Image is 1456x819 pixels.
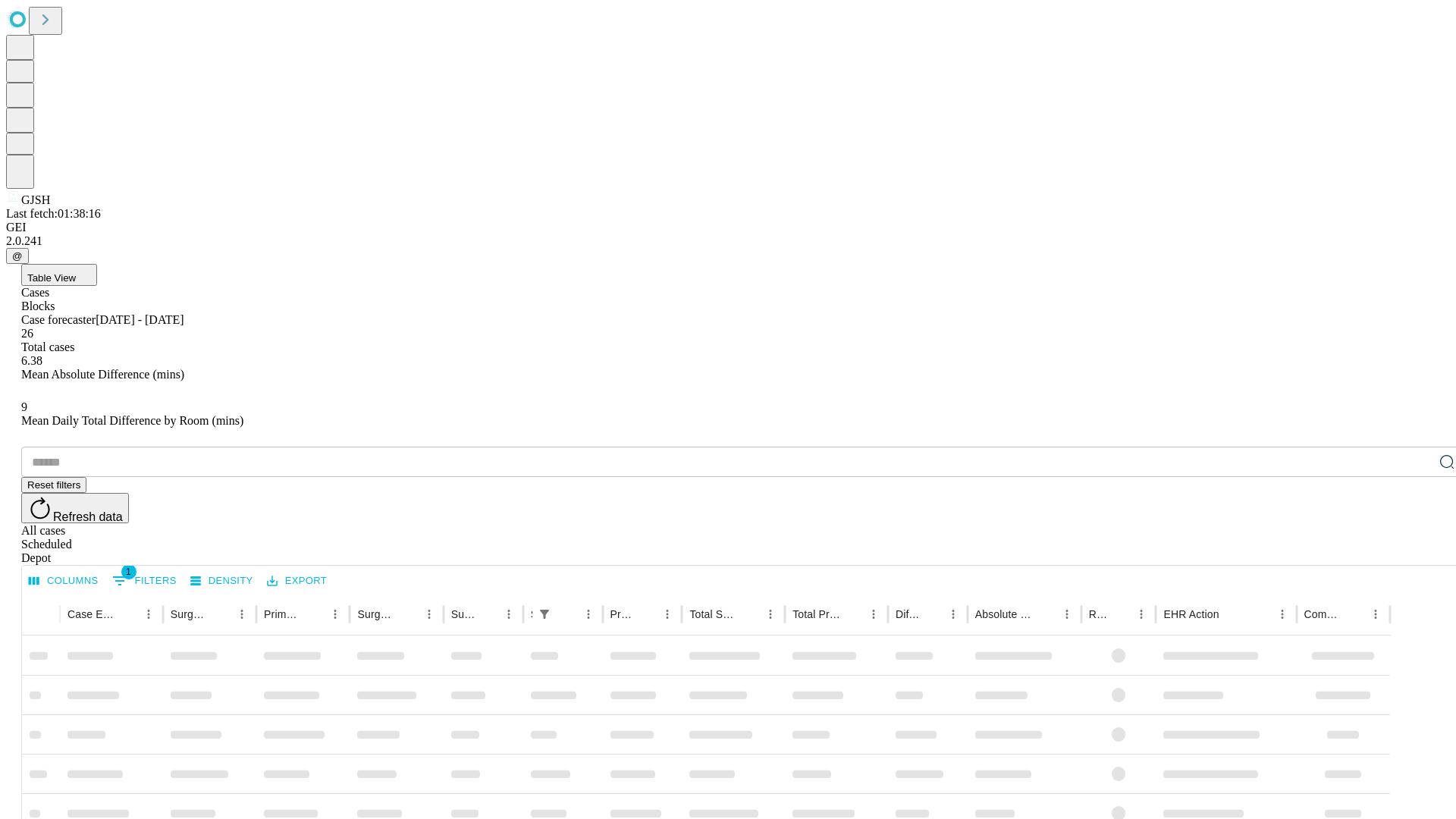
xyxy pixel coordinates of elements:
button: Sort [842,604,863,625]
div: EHR Action [1163,608,1219,620]
span: 26 [21,327,33,340]
span: Case forecaster [21,313,96,326]
button: Sort [1035,604,1056,625]
button: Reset filters [21,477,86,493]
div: Surgery Date [451,608,475,620]
button: Menu [578,604,599,625]
div: Primary Service [264,608,302,620]
div: Scheduled In Room Duration [531,608,532,620]
span: GJSH [21,193,50,206]
span: Last fetch: 01:38:16 [6,207,101,220]
div: 1 active filter [534,604,555,625]
button: Menu [325,604,346,625]
button: Menu [231,604,253,625]
div: Absolute Difference [975,608,1034,620]
button: Sort [1221,604,1242,625]
button: Show filters [108,569,180,593]
span: Refresh data [53,510,123,523]
button: Menu [1365,604,1386,625]
button: Sort [1344,604,1365,625]
div: GEI [6,221,1450,234]
button: Sort [1109,604,1131,625]
button: Export [263,570,331,593]
button: @ [6,248,29,264]
button: Sort [635,604,657,625]
button: Sort [210,604,231,625]
button: Sort [921,604,943,625]
button: Menu [657,604,678,625]
span: Mean Daily Total Difference by Room (mins) [21,414,243,427]
button: Sort [397,604,419,625]
button: Menu [1131,604,1152,625]
span: [DATE] - [DATE] [96,313,184,326]
div: Total Scheduled Duration [689,608,737,620]
div: Comments [1304,608,1342,620]
button: Menu [863,604,884,625]
button: Show filters [534,604,555,625]
span: Mean Absolute Difference (mins) [21,368,184,381]
div: Predicted In Room Duration [610,608,635,620]
div: Surgeon Name [171,608,209,620]
button: Menu [498,604,519,625]
button: Select columns [25,570,102,593]
button: Menu [1272,604,1293,625]
button: Menu [419,604,440,625]
span: Total cases [21,340,74,353]
div: Total Predicted Duration [792,608,840,620]
span: @ [12,250,23,262]
button: Menu [760,604,781,625]
button: Sort [477,604,498,625]
span: 6.38 [21,354,42,367]
button: Menu [138,604,159,625]
button: Sort [303,604,325,625]
button: Refresh data [21,493,129,523]
button: Sort [557,604,578,625]
button: Menu [943,604,964,625]
button: Density [187,570,257,593]
div: Case Epic Id [67,608,115,620]
button: Table View [21,264,97,286]
button: Sort [739,604,760,625]
button: Menu [1056,604,1078,625]
div: Resolved in EHR [1089,608,1109,620]
div: Difference [896,608,920,620]
div: 2.0.241 [6,234,1450,248]
div: Surgery Name [357,608,395,620]
span: 1 [121,564,136,579]
span: 9 [21,400,27,413]
button: Sort [117,604,138,625]
span: Reset filters [27,479,80,491]
span: Table View [27,272,76,284]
